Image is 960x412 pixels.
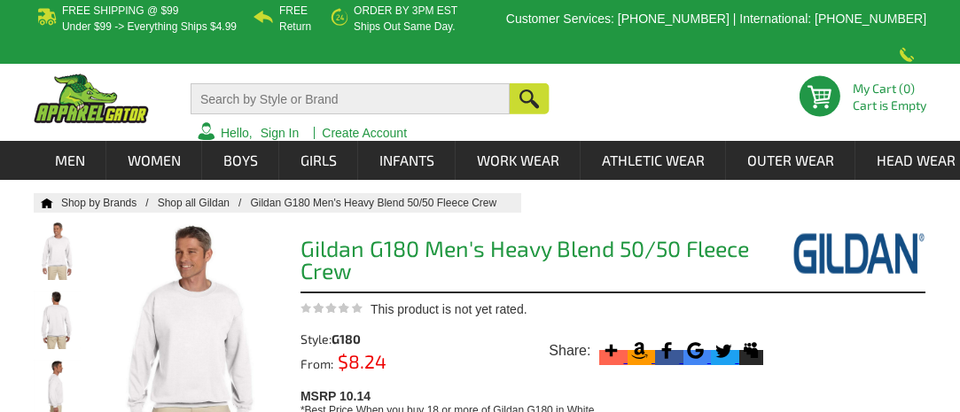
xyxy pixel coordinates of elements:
[332,331,361,346] span: G180
[333,350,386,372] span: $8.24
[35,141,105,180] a: Men
[371,302,527,316] span: This product is not yet rated.
[300,354,418,370] div: From:
[354,21,457,32] p: ships out same day.
[34,74,149,123] img: ApparelGator
[581,141,725,180] a: Athletic Wear
[599,338,623,362] svg: More
[300,302,363,314] img: This product is not yet rated.
[739,338,763,362] svg: Myspace
[279,21,311,32] p: Return
[279,4,308,17] b: Free
[655,338,679,362] svg: Facebook
[221,127,253,139] a: Hello,
[549,342,590,360] span: Share:
[250,197,514,209] a: Gildan G180 Men's Heavy Blend 50/50 Fleece Crew
[322,127,407,139] a: Create Account
[628,338,652,362] svg: Amazon
[300,333,418,346] div: Style:
[203,141,278,180] a: Boys
[34,198,53,208] a: Home
[61,197,158,209] a: Shop by Brands
[261,127,300,139] a: Sign In
[107,141,201,180] a: Women
[359,141,455,180] a: Infants
[457,141,580,180] a: Work Wear
[280,141,357,180] a: Girls
[62,4,179,17] b: Free Shipping @ $99
[62,21,237,32] p: under $99 -> everything ships $4.99
[792,230,925,276] img: Gildan
[158,197,251,209] a: Shop all Gildan
[354,4,457,17] b: Order by 3PM EST
[191,83,510,114] input: Search by Style or Brand
[853,82,919,95] li: My Cart (0)
[853,99,926,112] span: Cart is Empty
[506,13,926,24] p: Customer Services: [PHONE_NUMBER] | International: [PHONE_NUMBER]
[711,338,735,362] svg: Twitter
[683,338,707,362] svg: Google Bookmark
[727,141,855,180] a: Outer Wear
[300,237,769,287] h1: Gildan G180 Men's Heavy Blend 50/50 Fleece Crew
